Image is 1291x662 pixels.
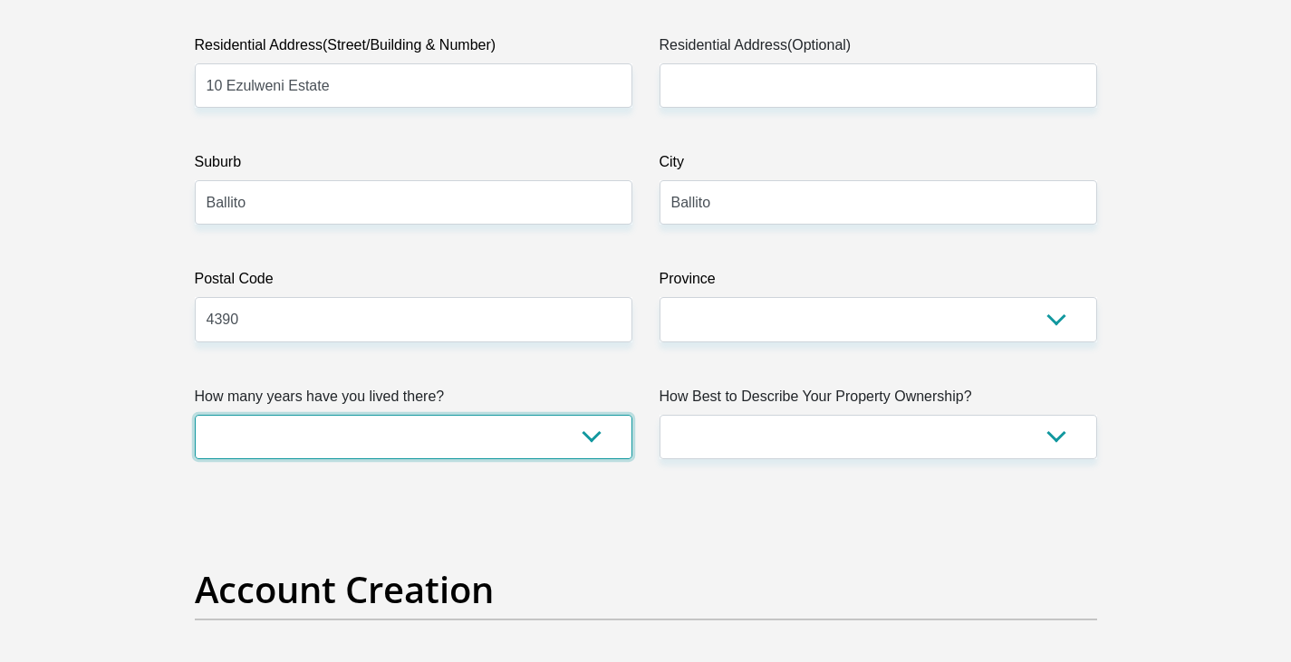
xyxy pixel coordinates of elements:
[195,151,632,180] label: Suburb
[195,180,632,225] input: Suburb
[660,63,1097,108] input: Address line 2 (Optional)
[195,415,632,459] select: Please select a value
[660,180,1097,225] input: City
[660,415,1097,459] select: Please select a value
[195,568,1097,611] h2: Account Creation
[660,34,1097,63] label: Residential Address(Optional)
[660,151,1097,180] label: City
[660,268,1097,297] label: Province
[195,386,632,415] label: How many years have you lived there?
[195,63,632,108] input: Valid residential address
[195,297,632,341] input: Postal Code
[660,386,1097,415] label: How Best to Describe Your Property Ownership?
[195,268,632,297] label: Postal Code
[195,34,632,63] label: Residential Address(Street/Building & Number)
[660,297,1097,341] select: Please Select a Province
